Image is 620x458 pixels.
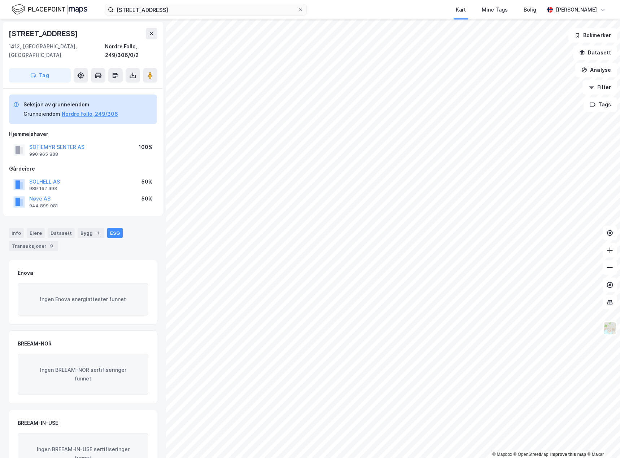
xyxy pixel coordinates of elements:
div: 989 162 993 [29,186,57,191]
div: Enova [18,269,33,277]
div: BREEAM-IN-USE [18,419,58,427]
button: Tag [9,68,71,83]
button: Filter [582,80,617,94]
iframe: Chat Widget [584,423,620,458]
div: 1412, [GEOGRAPHIC_DATA], [GEOGRAPHIC_DATA] [9,42,105,60]
div: Bygg [78,228,104,238]
div: Hjemmelshaver [9,130,157,138]
button: Nordre Follo, 249/306 [62,110,118,118]
div: Info [9,228,24,238]
div: 990 965 838 [29,151,58,157]
input: Søk på adresse, matrikkel, gårdeiere, leietakere eller personer [114,4,298,15]
button: Analyse [575,63,617,77]
a: Mapbox [492,452,512,457]
a: OpenStreetMap [514,452,549,457]
img: Z [603,321,617,335]
div: Bolig [524,5,536,14]
div: 9 [48,242,55,250]
div: 944 899 081 [29,203,58,209]
div: Kontrollprogram for chat [584,423,620,458]
div: Ingen Enova energiattester funnet [18,283,148,316]
div: Mine Tags [482,5,508,14]
img: logo.f888ab2527a4732fd821a326f86c7f29.svg [12,3,87,16]
div: BREEAM-NOR [18,339,52,348]
div: 100% [139,143,153,151]
div: Kart [456,5,466,14]
div: Transaksjoner [9,241,58,251]
div: 50% [141,194,153,203]
button: Tags [584,97,617,112]
div: Nordre Follo, 249/306/0/2 [105,42,157,60]
div: [PERSON_NAME] [556,5,597,14]
a: Improve this map [550,452,586,457]
div: Gårdeiere [9,164,157,173]
div: ESG [107,228,123,238]
div: Ingen BREEAM-NOR sertifiseringer funnet [18,354,148,395]
button: Datasett [573,45,617,60]
div: 1 [94,229,101,237]
button: Bokmerker [568,28,617,43]
div: Datasett [48,228,75,238]
div: [STREET_ADDRESS] [9,28,79,39]
div: Eiere [27,228,45,238]
div: 50% [141,177,153,186]
div: Grunneiendom [23,110,60,118]
div: Seksjon av grunneiendom [23,100,118,109]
